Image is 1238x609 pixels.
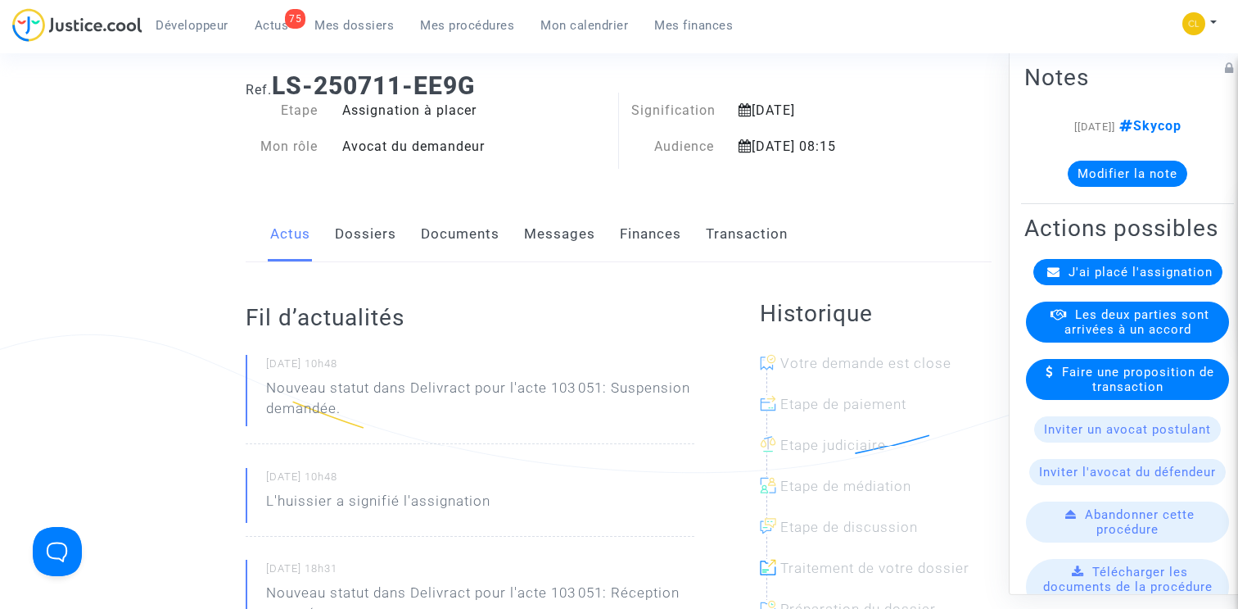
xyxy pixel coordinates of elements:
[1024,62,1231,91] h2: Notes
[1074,120,1115,132] span: [[DATE]]
[654,18,733,33] span: Mes finances
[233,101,330,120] div: Etape
[156,18,228,33] span: Développeur
[706,207,788,261] a: Transaction
[1064,307,1209,336] span: Les deux parties sont arrivées à un accord
[524,207,595,261] a: Messages
[246,303,694,332] h2: Fil d’actualités
[255,18,289,33] span: Actus
[266,378,694,427] p: Nouveau statut dans Delivract pour l'acte 103 051: Suspension demandée.
[12,8,142,42] img: jc-logo.svg
[641,13,746,38] a: Mes finances
[1085,507,1195,536] span: Abandonner cette procédure
[620,207,681,261] a: Finances
[407,13,527,38] a: Mes procédures
[1115,117,1182,133] span: Skycop
[233,137,330,157] div: Mon rôle
[1043,564,1213,608] span: Télécharger les documents de la procédure au format PDF
[314,18,394,33] span: Mes dossiers
[301,13,407,38] a: Mes dossiers
[420,18,514,33] span: Mes procédures
[619,137,726,157] div: Audience
[270,207,310,261] a: Actus
[33,527,82,576] iframe: Help Scout Beacon - Open
[242,13,302,38] a: 75Actus
[619,101,726,120] div: Signification
[540,18,628,33] span: Mon calendrier
[1039,464,1216,479] span: Inviter l'avocat du défendeur
[142,13,242,38] a: Développeur
[726,101,940,120] div: [DATE]
[421,207,499,261] a: Documents
[1182,12,1205,35] img: f0b917ab549025eb3af43f3c4438ad5d
[527,13,641,38] a: Mon calendrier
[1062,364,1214,393] span: Faire une proposition de transaction
[266,561,694,583] small: [DATE] 18h31
[760,299,992,328] h2: Historique
[246,82,272,98] span: Ref.
[272,71,475,100] b: LS-250711-EE9G
[266,357,694,378] small: [DATE] 10h48
[780,355,951,371] span: Votre demande est close
[726,137,940,157] div: [DATE] 08:15
[330,137,619,157] div: Avocat du demandeur
[266,491,490,520] p: L'huissier a signifié l'assignation
[1024,213,1231,242] h2: Actions possibles
[335,207,396,261] a: Dossiers
[1069,264,1213,279] span: J'ai placé l'assignation
[1068,160,1187,186] button: Modifier la note
[330,101,619,120] div: Assignation à placer
[266,470,694,491] small: [DATE] 10h48
[285,9,305,29] div: 75
[1044,421,1211,436] span: Inviter un avocat postulant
